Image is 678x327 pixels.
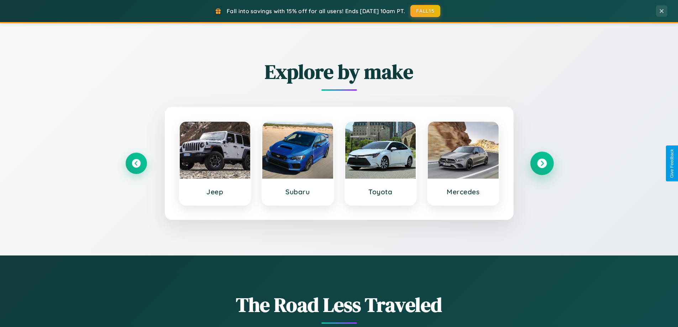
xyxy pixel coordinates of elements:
[187,188,243,196] h3: Jeep
[435,188,492,196] h3: Mercedes
[227,7,405,15] span: Fall into savings with 15% off for all users! Ends [DATE] 10am PT.
[410,5,440,17] button: FALL15
[669,149,674,178] div: Give Feedback
[126,58,553,85] h2: Explore by make
[269,188,326,196] h3: Subaru
[126,291,553,318] h1: The Road Less Traveled
[352,188,409,196] h3: Toyota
